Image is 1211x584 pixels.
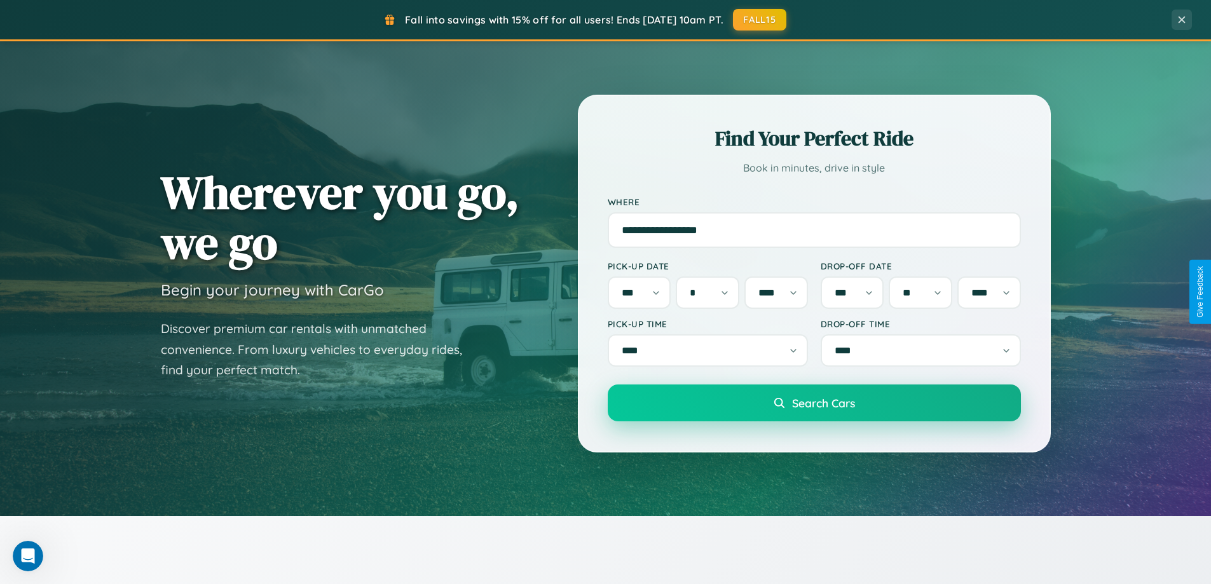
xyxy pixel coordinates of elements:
label: Pick-up Time [608,318,808,329]
p: Discover premium car rentals with unmatched convenience. From luxury vehicles to everyday rides, ... [161,318,479,381]
label: Where [608,196,1021,207]
h2: Find Your Perfect Ride [608,125,1021,153]
span: Search Cars [792,396,855,410]
button: FALL15 [733,9,786,31]
h1: Wherever you go, we go [161,167,519,268]
label: Drop-off Date [821,261,1021,271]
p: Book in minutes, drive in style [608,159,1021,177]
button: Search Cars [608,384,1021,421]
div: Give Feedback [1196,266,1205,318]
label: Pick-up Date [608,261,808,271]
label: Drop-off Time [821,318,1021,329]
iframe: Intercom live chat [13,541,43,571]
span: Fall into savings with 15% off for all users! Ends [DATE] 10am PT. [405,13,723,26]
h3: Begin your journey with CarGo [161,280,384,299]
